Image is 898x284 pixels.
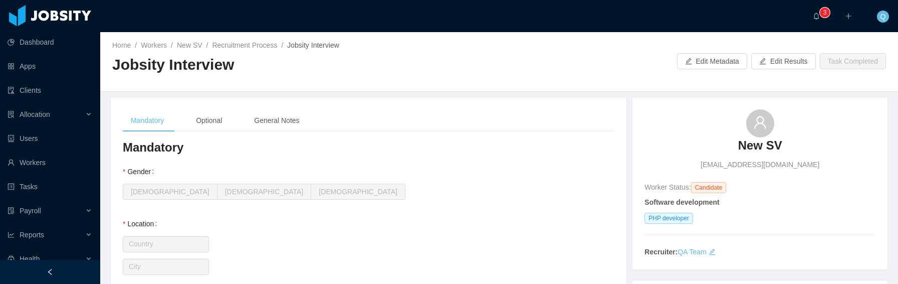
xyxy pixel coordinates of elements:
[820,53,886,69] button: Task Completed
[319,188,397,196] span: [DEMOGRAPHIC_DATA]
[753,115,767,129] i: icon: user
[738,137,782,154] h3: New SV
[820,8,830,18] sup: 3
[813,13,820,20] i: icon: bell
[678,248,706,256] a: QA Team
[287,41,339,49] span: Jobsity Interview
[112,41,131,49] a: Home
[212,41,277,49] a: Recruitment Process
[131,188,209,196] span: [DEMOGRAPHIC_DATA]
[123,139,614,156] h3: Mandatory
[20,255,40,263] span: Health
[738,137,782,160] a: New SV
[246,109,307,132] div: General Notes
[225,188,304,196] span: [DEMOGRAPHIC_DATA]
[123,109,172,132] div: Mandatory
[644,248,678,256] strong: Recruiter:
[845,13,852,20] i: icon: plus
[135,41,137,49] span: /
[677,53,747,69] button: icon: editEdit Metadata
[644,183,691,191] span: Worker Status:
[20,207,41,215] span: Payroll
[701,160,819,170] span: [EMAIL_ADDRESS][DOMAIN_NAME]
[8,207,15,214] i: icon: file-protect
[709,248,716,255] i: icon: edit
[8,111,15,118] i: icon: solution
[8,255,15,262] i: icon: medicine-box
[691,182,727,193] span: Candidate
[644,213,693,224] span: PHP developer
[823,8,827,18] p: 3
[8,32,92,52] a: icon: pie-chartDashboard
[206,41,208,49] span: /
[8,56,92,76] a: icon: appstoreApps
[8,80,92,100] a: icon: auditClients
[188,109,230,132] div: Optional
[8,128,92,149] a: icon: robotUsers
[141,41,167,49] a: Workers
[8,177,92,197] a: icon: profileTasks
[281,41,283,49] span: /
[177,41,202,49] a: New SV
[751,53,816,69] button: icon: editEdit Results
[8,231,15,238] i: icon: line-chart
[20,231,44,239] span: Reports
[20,110,50,118] span: Allocation
[123,220,161,228] label: Location
[880,11,886,23] span: Q
[171,41,173,49] span: /
[123,168,158,176] label: Gender
[644,198,719,206] strong: Software development
[112,55,499,75] h2: Jobsity Interview
[8,153,92,173] a: icon: userWorkers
